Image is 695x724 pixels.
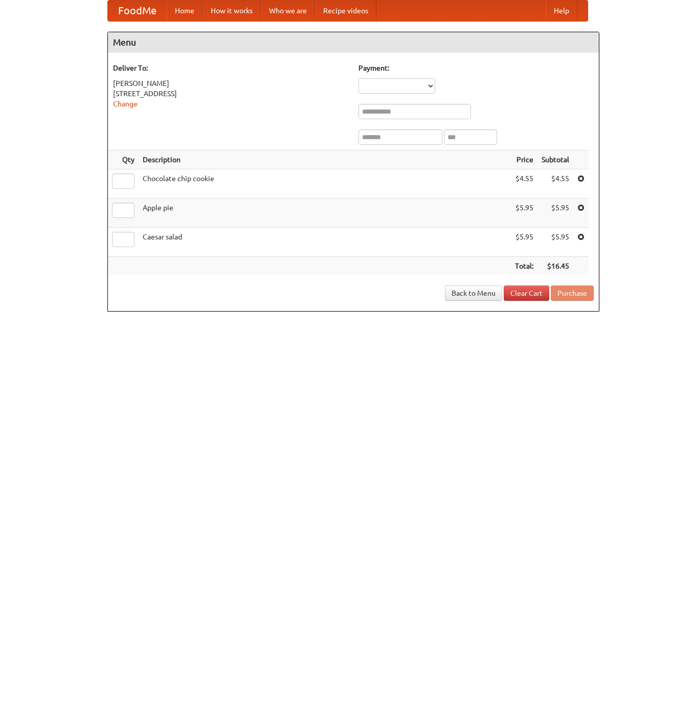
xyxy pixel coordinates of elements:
[511,169,537,199] td: $4.55
[551,286,594,301] button: Purchase
[537,257,573,276] th: $16.45
[108,1,167,21] a: FoodMe
[537,228,573,257] td: $5.95
[108,150,139,169] th: Qty
[113,63,348,73] h5: Deliver To:
[504,286,549,301] a: Clear Cart
[445,286,502,301] a: Back to Menu
[358,63,594,73] h5: Payment:
[537,199,573,228] td: $5.95
[113,89,348,99] div: [STREET_ADDRESS]
[537,169,573,199] td: $4.55
[139,169,511,199] td: Chocolate chip cookie
[511,150,537,169] th: Price
[203,1,261,21] a: How it works
[511,199,537,228] td: $5.95
[537,150,573,169] th: Subtotal
[139,199,511,228] td: Apple pie
[546,1,577,21] a: Help
[113,78,348,89] div: [PERSON_NAME]
[315,1,376,21] a: Recipe videos
[139,150,511,169] th: Description
[261,1,315,21] a: Who we are
[108,32,599,53] h4: Menu
[113,100,138,108] a: Change
[511,257,537,276] th: Total:
[167,1,203,21] a: Home
[139,228,511,257] td: Caesar salad
[511,228,537,257] td: $5.95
